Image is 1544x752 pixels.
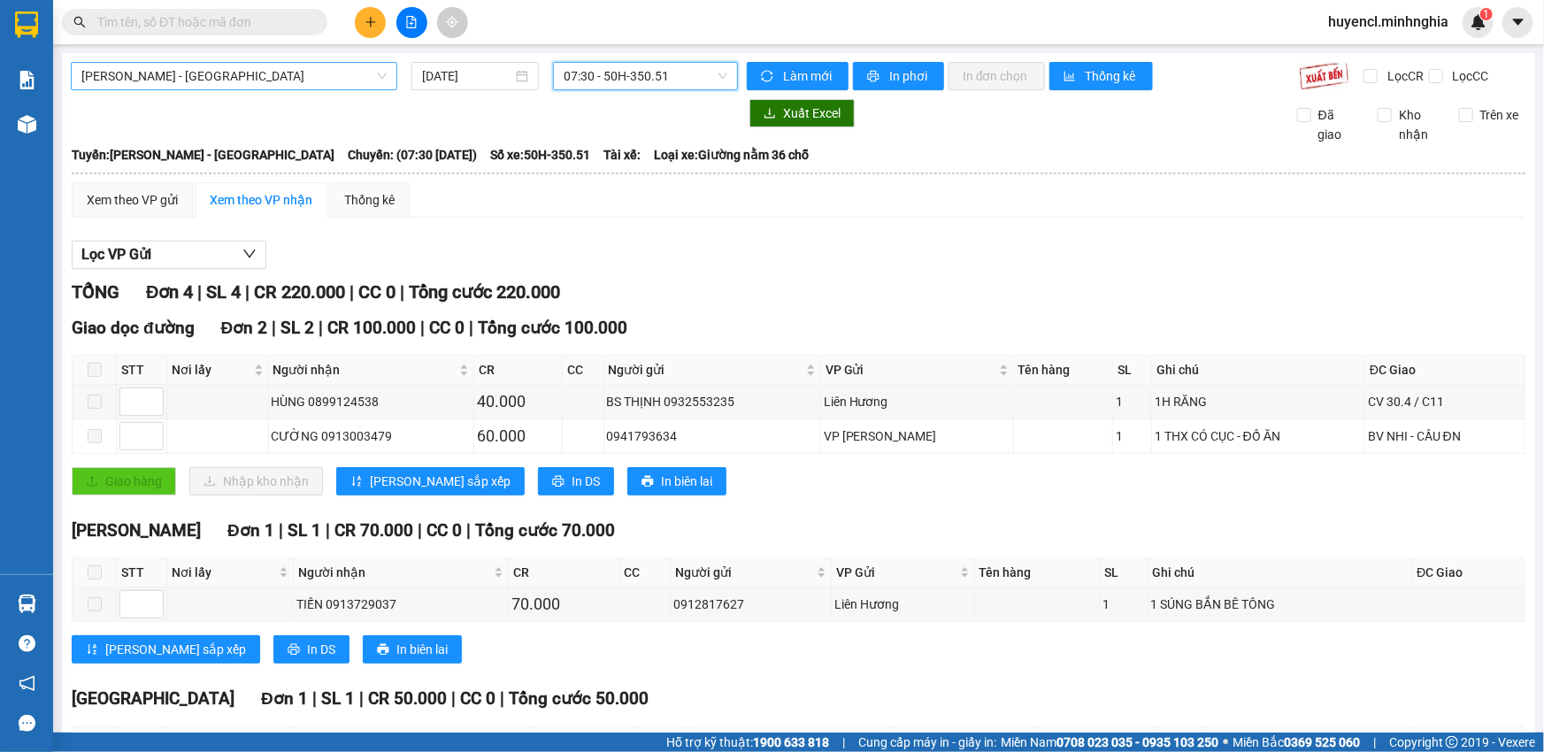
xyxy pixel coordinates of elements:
[334,520,413,541] span: CR 70.000
[619,558,672,587] th: CC
[1151,595,1410,614] div: 1 SÚNG BẮN BÊ TÔNG
[1284,735,1360,749] strong: 0369 525 060
[273,360,456,380] span: Người nhận
[1510,14,1526,30] span: caret-down
[1064,70,1079,84] span: bar-chart
[396,7,427,38] button: file-add
[1152,356,1365,385] th: Ghi chú
[273,635,350,664] button: printerIn DS
[312,688,317,709] span: |
[72,241,266,269] button: Lọc VP Gửi
[396,640,448,659] span: In biên lai
[172,563,275,582] span: Nơi lấy
[975,558,1100,587] th: Tên hàng
[18,115,36,134] img: warehouse-icon
[1102,595,1145,614] div: 1
[609,360,803,380] span: Người gửi
[1311,105,1364,144] span: Đã giao
[824,426,1010,446] div: VP [PERSON_NAME]
[1392,105,1445,144] span: Kho nhận
[511,592,616,617] div: 70.000
[420,318,425,338] span: |
[400,281,404,303] span: |
[1365,356,1525,385] th: ĐC Giao
[365,16,377,28] span: plus
[242,247,257,261] span: down
[81,63,387,89] span: Phan Rí - Sài Gòn
[189,467,323,495] button: downloadNhập kho nhận
[1116,392,1148,411] div: 1
[227,520,274,541] span: Đơn 1
[97,12,306,32] input: Tìm tên, số ĐT hoặc mã đơn
[821,419,1014,454] td: VP Phan Rí
[469,318,473,338] span: |
[764,107,776,121] span: download
[117,356,167,385] th: STT
[1113,356,1152,385] th: SL
[1155,392,1362,411] div: 1H RĂNG
[288,643,300,657] span: printer
[1473,105,1526,125] span: Trên xe
[867,70,882,84] span: printer
[254,281,345,303] span: CR 220.000
[72,148,334,162] b: Tuyến: [PERSON_NAME] - [GEOGRAPHIC_DATA]
[19,715,35,732] span: message
[350,475,363,489] span: sort-ascending
[1233,733,1360,752] span: Miền Bắc
[475,520,615,541] span: Tổng cước 70.000
[509,688,649,709] span: Tổng cước 50.000
[666,733,829,752] span: Hỗ trợ kỹ thuật:
[409,281,560,303] span: Tổng cước 220.000
[477,424,559,449] div: 60.000
[783,104,841,123] span: Xuất Excel
[824,392,1010,411] div: Liên Hương
[355,7,386,38] button: plus
[326,520,330,541] span: |
[272,318,276,338] span: |
[146,281,193,303] span: Đơn 4
[405,16,418,28] span: file-add
[15,12,38,38] img: logo-vxr
[661,472,712,491] span: In biên lai
[1100,558,1148,587] th: SL
[298,563,489,582] span: Người nhận
[72,520,201,541] span: [PERSON_NAME]
[858,733,996,752] span: Cung cấp máy in - giấy in:
[607,426,818,446] div: 0941793634
[747,62,849,90] button: syncLàm mới
[1299,62,1349,90] img: 9k=
[1155,426,1362,446] div: 1 THX CÓ CỤC - ĐỒ ĂN
[889,66,930,86] span: In phơi
[426,520,462,541] span: CC 0
[336,467,525,495] button: sort-ascending[PERSON_NAME] sắp xếp
[221,318,268,338] span: Đơn 2
[821,385,1014,419] td: Liên Hương
[172,731,273,750] span: Nơi lấy
[834,595,972,614] div: Liên Hương
[206,281,241,303] span: SL 4
[18,71,36,89] img: solution-icon
[477,389,559,414] div: 40.000
[117,558,167,587] th: STT
[1471,14,1486,30] img: icon-new-feature
[853,62,944,90] button: printerIn phơi
[1001,733,1218,752] span: Miền Nam
[272,426,471,446] div: CƯỜNG 0913003479
[72,635,260,664] button: sort-ascending[PERSON_NAME] sắp xếp
[1014,356,1114,385] th: Tên hàng
[1502,7,1533,38] button: caret-down
[377,643,389,657] span: printer
[327,318,416,338] span: CR 100.000
[429,318,465,338] span: CC 0
[319,318,323,338] span: |
[1412,558,1525,587] th: ĐC Giao
[368,688,447,709] span: CR 50.000
[261,688,308,709] span: Đơn 1
[73,16,86,28] span: search
[422,66,512,86] input: 13/10/2025
[761,70,776,84] span: sync
[296,731,511,750] span: Người nhận
[245,281,250,303] span: |
[842,733,845,752] span: |
[572,472,600,491] span: In DS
